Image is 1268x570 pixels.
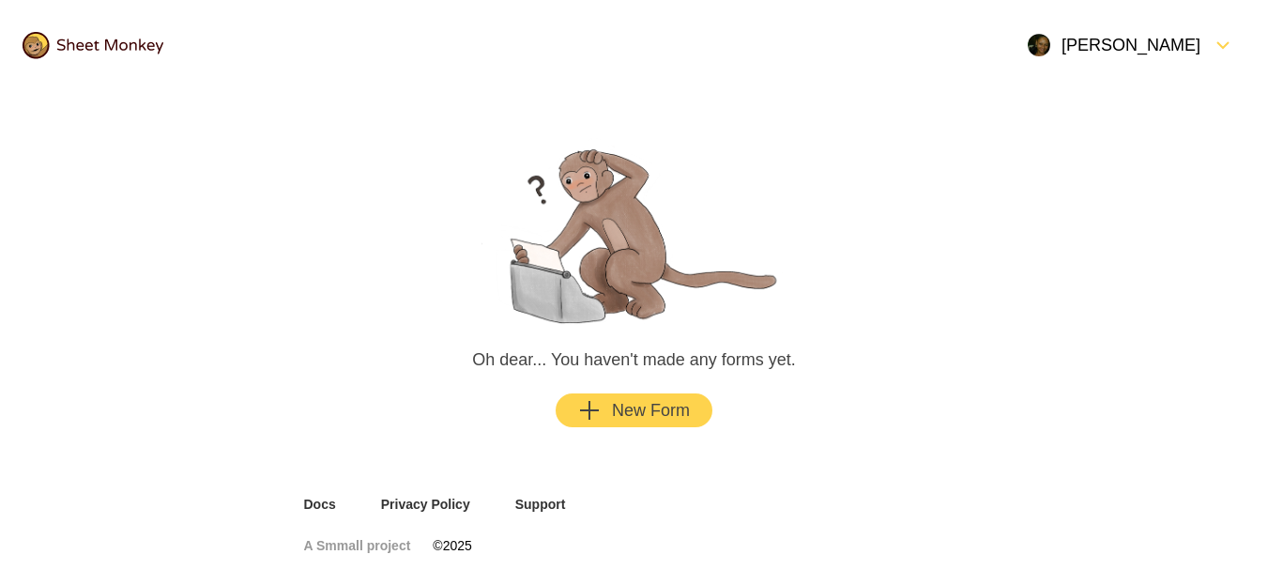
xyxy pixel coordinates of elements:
[515,495,566,514] a: Support
[1212,34,1234,56] svg: FormDown
[23,32,163,59] img: logo@2x.png
[1016,23,1245,68] button: Open Menu
[472,348,796,371] p: Oh dear... You haven't made any forms yet.
[433,536,471,555] span: © 2025
[1028,34,1200,56] div: [PERSON_NAME]
[578,399,601,422] svg: Add
[556,393,712,427] button: AddNew Form
[466,135,803,326] img: empty.png
[381,495,470,514] a: Privacy Policy
[578,399,690,422] div: New Form
[304,536,411,555] a: A Smmall project
[304,495,336,514] a: Docs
